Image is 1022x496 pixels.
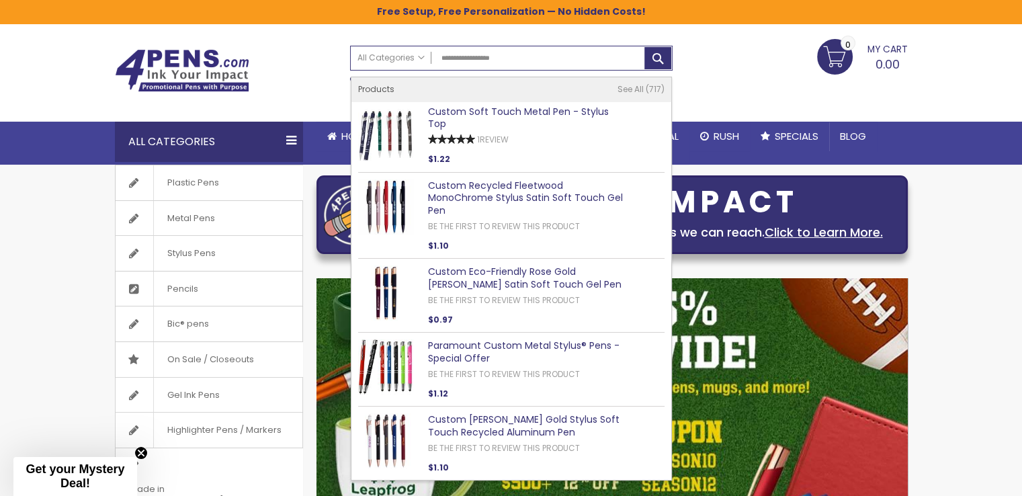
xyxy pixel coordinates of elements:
[428,105,609,131] a: Custom Soft Touch Metal Pen - Stylus Top
[358,179,413,235] img: Custom Recycled Fleetwood MonoChrome Stylus Satin Soft Touch Gel Pen
[428,462,449,473] span: $1.10
[428,179,623,218] a: Custom Recycled Fleetwood MonoChrome Stylus Satin Soft Touch Gel Pen
[876,56,900,73] span: 0.00
[646,83,665,95] span: 717
[775,129,818,143] span: Specials
[428,240,449,251] span: $1.10
[153,272,212,306] span: Pencils
[116,272,302,306] a: Pencils
[477,134,509,145] a: 1Review
[428,134,475,144] div: 100%
[153,378,233,413] span: Gel Ink Pens
[358,339,413,395] img: Paramount Custom Metal Stylus® Pens -Special Offer
[116,236,302,271] a: Stylus Pens
[358,106,413,161] img: Custom Soft Touch Metal Pen - Stylus Top
[428,388,448,399] span: $1.12
[845,38,851,51] span: 0
[26,462,124,490] span: Get your Mystery Deal!
[316,122,380,151] a: Home
[689,122,750,151] a: Rush
[153,342,267,377] span: On Sale / Closeouts
[153,236,229,271] span: Stylus Pens
[428,413,620,439] a: Custom [PERSON_NAME] Gold Stylus Soft Touch Recycled Aluminum Pen
[829,122,877,151] a: Blog
[116,342,302,377] a: On Sale / Closeouts
[358,83,394,95] span: Products
[428,442,580,454] a: Be the first to review this product
[358,413,413,468] img: Custom Lexi Rose Gold Stylus Soft Touch Recycled Aluminum Pen
[357,52,425,63] span: All Categories
[618,84,665,95] a: See All 717
[480,134,509,145] span: Review
[817,39,908,73] a: 0.00 0
[153,306,222,341] span: Bic® pens
[351,46,431,69] a: All Categories
[116,378,302,413] a: Gel Ink Pens
[428,339,620,365] a: Paramount Custom Metal Stylus® Pens -Special Offer
[428,153,450,165] span: $1.22
[115,122,303,162] div: All Categories
[13,457,137,496] div: Get your Mystery Deal!Close teaser
[750,122,829,151] a: Specials
[358,265,413,321] img: Custom Eco-Friendly Rose Gold Earl Satin Soft Touch Gel Pen
[428,368,580,380] a: Be the first to review this product
[618,83,644,95] span: See All
[116,306,302,341] a: Bic® pens
[560,71,673,97] div: Free shipping on pen orders over $199
[153,165,232,200] span: Plastic Pens
[341,129,369,143] span: Home
[134,446,148,460] button: Close teaser
[116,413,302,448] a: Highlighter Pens / Markers
[153,201,228,236] span: Metal Pens
[714,129,739,143] span: Rush
[428,314,453,325] span: $0.97
[765,224,883,241] a: Click to Learn More.
[153,413,295,448] span: Highlighter Pens / Markers
[116,165,302,200] a: Plastic Pens
[428,265,622,291] a: Custom Eco-Friendly Rose Gold [PERSON_NAME] Satin Soft Touch Gel Pen
[115,49,249,92] img: 4Pens Custom Pens and Promotional Products
[116,201,302,236] a: Metal Pens
[840,129,866,143] span: Blog
[428,294,580,306] a: Be the first to review this product
[324,184,391,245] img: four_pen_logo.png
[428,220,580,232] a: Be the first to review this product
